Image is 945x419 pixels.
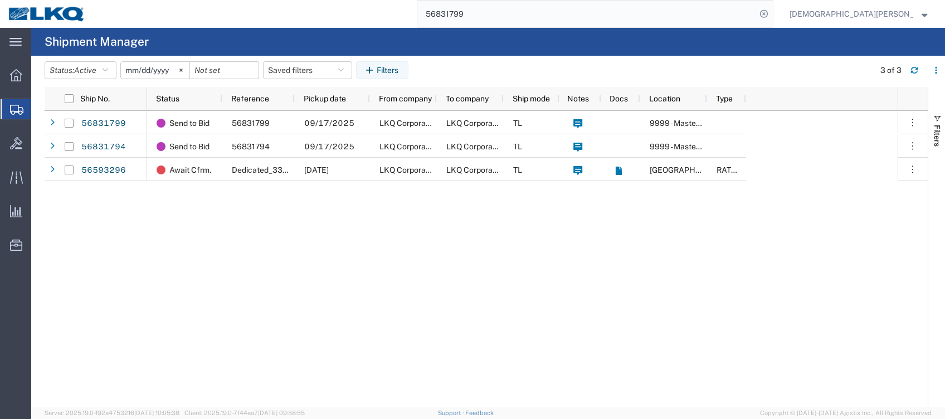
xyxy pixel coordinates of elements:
span: Nashville [650,165,729,174]
span: Status [156,94,179,103]
span: Reference [231,94,269,103]
span: Kristen Lund [790,8,913,20]
span: Type [716,94,733,103]
span: TL [513,142,522,151]
a: 56831799 [81,115,126,133]
button: Saved filters [263,61,352,79]
span: 9999 - Master Location [650,119,732,128]
a: Support [438,410,466,416]
span: [DATE] 09:58:55 [258,410,305,416]
div: 3 of 3 [880,65,902,76]
span: 9999 - Master Location [650,142,732,151]
span: LKQ Corporation [379,142,439,151]
span: Active [74,66,96,75]
span: Pickup date [304,94,346,103]
span: 56831799 [232,119,270,128]
a: 56831794 [81,138,126,156]
input: Search for shipment number, reference number [417,1,756,27]
span: TL [513,119,522,128]
span: RATED [717,165,742,174]
span: 09/17/2025 [304,142,354,151]
span: Server: 2025.19.0-192a4753216 [45,410,179,416]
span: 56831794 [232,142,270,151]
input: Not set [121,62,189,79]
span: Client: 2025.19.0-7f44ea7 [184,410,305,416]
a: Feedback [465,410,494,416]
span: Await Cfrm. [169,158,211,182]
span: To company [446,94,489,103]
span: Send to Bid [169,111,210,135]
span: LKQ Corporation [379,165,439,174]
span: Dedicated_3383_3116_Gen Auto Parts [232,165,371,174]
span: Filters [933,125,942,147]
button: Filters [356,61,408,79]
span: Copyright © [DATE]-[DATE] Agistix Inc., All Rights Reserved [760,408,932,418]
span: LKQ Corporation [379,119,439,128]
span: Notes [567,94,589,103]
input: Not set [190,62,259,79]
a: 56593296 [81,162,126,179]
button: [DEMOGRAPHIC_DATA][PERSON_NAME] [789,7,929,21]
span: LKQ Corporation [446,165,506,174]
button: Status:Active [45,61,116,79]
span: Location [649,94,680,103]
span: 09/29/2025 [304,165,329,174]
span: [DATE] 10:05:38 [134,410,179,416]
span: 09/17/2025 [304,119,354,128]
span: TL [513,165,522,174]
span: Docs [610,94,628,103]
span: Ship mode [513,94,550,103]
span: From company [379,94,432,103]
span: Ship No. [80,94,110,103]
img: logo [8,6,86,22]
h4: Shipment Manager [45,28,149,56]
span: Send to Bid [169,135,210,158]
span: LKQ Corporation [446,119,506,128]
span: LKQ Corporation [446,142,506,151]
